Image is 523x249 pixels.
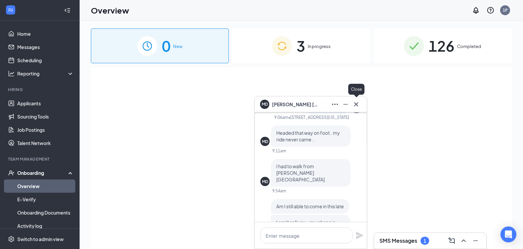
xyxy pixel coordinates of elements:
button: ChevronUp [458,235,469,246]
svg: WorkstreamLogo [7,7,14,13]
div: MD [262,179,268,184]
svg: Minimize [342,100,350,108]
h3: SMS Messages [379,237,417,244]
h1: Overview [91,5,129,16]
button: Minimize [340,99,351,110]
div: Onboarding [17,170,68,176]
a: Overview [17,179,74,193]
svg: Ellipses [331,100,339,108]
a: Scheduling [17,54,74,67]
div: Open Intercom Messenger [500,226,516,242]
a: Applicants [17,97,74,110]
svg: ComposeMessage [448,237,456,245]
svg: Analysis [8,70,15,77]
button: Ellipses [330,99,340,110]
div: 9:06am [274,115,288,120]
button: Minimize [470,235,481,246]
a: Messages [17,40,74,54]
svg: Minimize [472,237,480,245]
span: I can't call you .. my phone is jacked up [276,219,336,232]
div: Reporting [17,70,74,77]
span: • [STREET_ADDRESS][US_STATE] [288,115,349,120]
a: Onboarding Documents [17,206,74,219]
span: 0 [162,34,170,57]
a: Job Postings [17,123,74,136]
div: 9:11am [272,148,286,154]
span: 3 [296,34,305,57]
div: MD [262,139,268,144]
a: Activity log [17,219,74,232]
svg: Notifications [472,6,480,14]
svg: Collapse [64,7,71,14]
svg: Settings [8,236,15,242]
svg: QuestionInfo [487,6,494,14]
span: [PERSON_NAME] [PERSON_NAME] [272,101,318,108]
a: Sourcing Tools [17,110,74,123]
span: 126 [428,34,454,57]
a: Talent Network [17,136,74,150]
div: Close [348,84,364,95]
span: Am I still able to come in this late [276,203,344,209]
span: Headed that way on foot.. my ride never came .. [276,130,340,142]
div: Switch to admin view [17,236,64,242]
button: Cross [351,99,361,110]
div: Team Management [8,156,73,162]
a: Home [17,27,74,40]
div: 1 [424,238,426,244]
div: Hiring [8,87,73,92]
span: I had to walk from [PERSON_NAME][GEOGRAPHIC_DATA] [276,163,325,182]
span: New [173,43,182,50]
svg: Plane [356,231,363,239]
svg: ChevronUp [460,237,468,245]
svg: Cross [352,100,360,108]
span: In progress [308,43,331,50]
svg: UserCheck [8,170,15,176]
button: ComposeMessage [446,235,457,246]
a: E-Verify [17,193,74,206]
span: Completed [457,43,481,50]
div: 1P [503,7,508,13]
div: 9:54am [272,188,286,194]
